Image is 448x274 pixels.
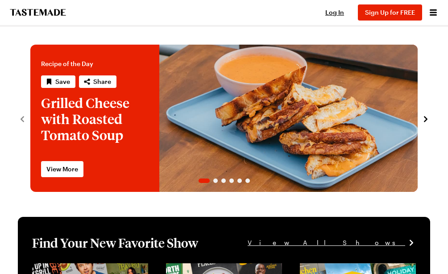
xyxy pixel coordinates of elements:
span: Sign Up for FREE [365,8,415,16]
span: Go to slide 5 [237,179,242,183]
a: To Tastemade Home Page [9,9,67,16]
button: navigate to previous item [18,113,27,124]
span: Share [93,77,111,86]
a: View All Shows [248,238,416,248]
button: Save recipe [41,75,75,88]
button: navigate to next item [421,113,430,124]
span: Go to slide 2 [213,179,218,183]
button: Sign Up for FREE [358,4,422,21]
div: 1 / 6 [30,45,418,192]
span: View More [46,165,78,174]
span: Log In [325,8,344,16]
button: Share [79,75,116,88]
button: Log In [317,8,353,17]
span: Go to slide 6 [245,179,250,183]
h1: Find Your New Favorite Show [32,235,198,251]
a: View More [41,161,83,177]
span: Go to slide 4 [229,179,234,183]
span: Go to slide 1 [199,179,210,183]
span: View All Shows [248,238,405,248]
button: Open menu [427,7,439,18]
span: Go to slide 3 [221,179,226,183]
span: Save [55,77,70,86]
